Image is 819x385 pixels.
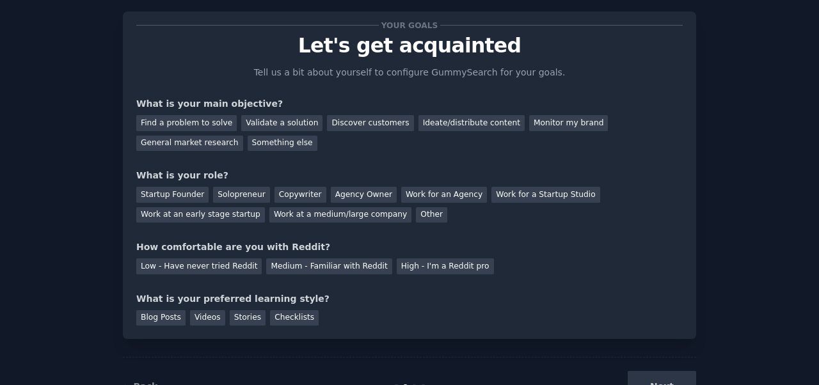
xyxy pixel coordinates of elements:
div: Checklists [270,310,319,326]
div: Agency Owner [331,187,397,203]
div: What is your main objective? [136,97,683,111]
div: Stories [230,310,266,326]
span: Your goals [379,19,440,32]
div: Other [416,207,447,223]
div: How comfortable are you with Reddit? [136,240,683,254]
div: General market research [136,136,243,152]
div: Work at an early stage startup [136,207,265,223]
div: Monitor my brand [529,115,608,131]
div: High - I'm a Reddit pro [397,258,494,274]
div: Low - Have never tried Reddit [136,258,262,274]
div: Something else [248,136,317,152]
p: Let's get acquainted [136,35,683,57]
p: Tell us a bit about yourself to configure GummySearch for your goals. [248,66,571,79]
div: Ideate/distribute content [418,115,525,131]
div: Work for a Startup Studio [491,187,600,203]
div: Startup Founder [136,187,209,203]
div: What is your role? [136,169,683,182]
div: Work for an Agency [401,187,487,203]
div: Solopreneur [213,187,269,203]
div: Medium - Familiar with Reddit [266,258,392,274]
div: Validate a solution [241,115,322,131]
div: What is your preferred learning style? [136,292,683,306]
div: Work at a medium/large company [269,207,411,223]
div: Blog Posts [136,310,186,326]
div: Videos [190,310,225,326]
div: Find a problem to solve [136,115,237,131]
div: Copywriter [274,187,326,203]
div: Discover customers [327,115,413,131]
